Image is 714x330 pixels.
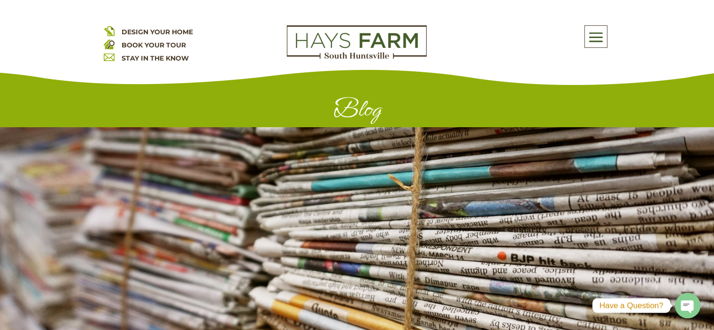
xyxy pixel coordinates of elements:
img: book your home tour [104,38,115,49]
img: Logo [287,25,427,59]
a: hays farm homes huntsville development [287,53,427,61]
a: STAY IN THE KNOW [122,54,189,62]
h1: Blog [104,95,611,127]
a: BOOK YOUR TOUR [122,41,186,49]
